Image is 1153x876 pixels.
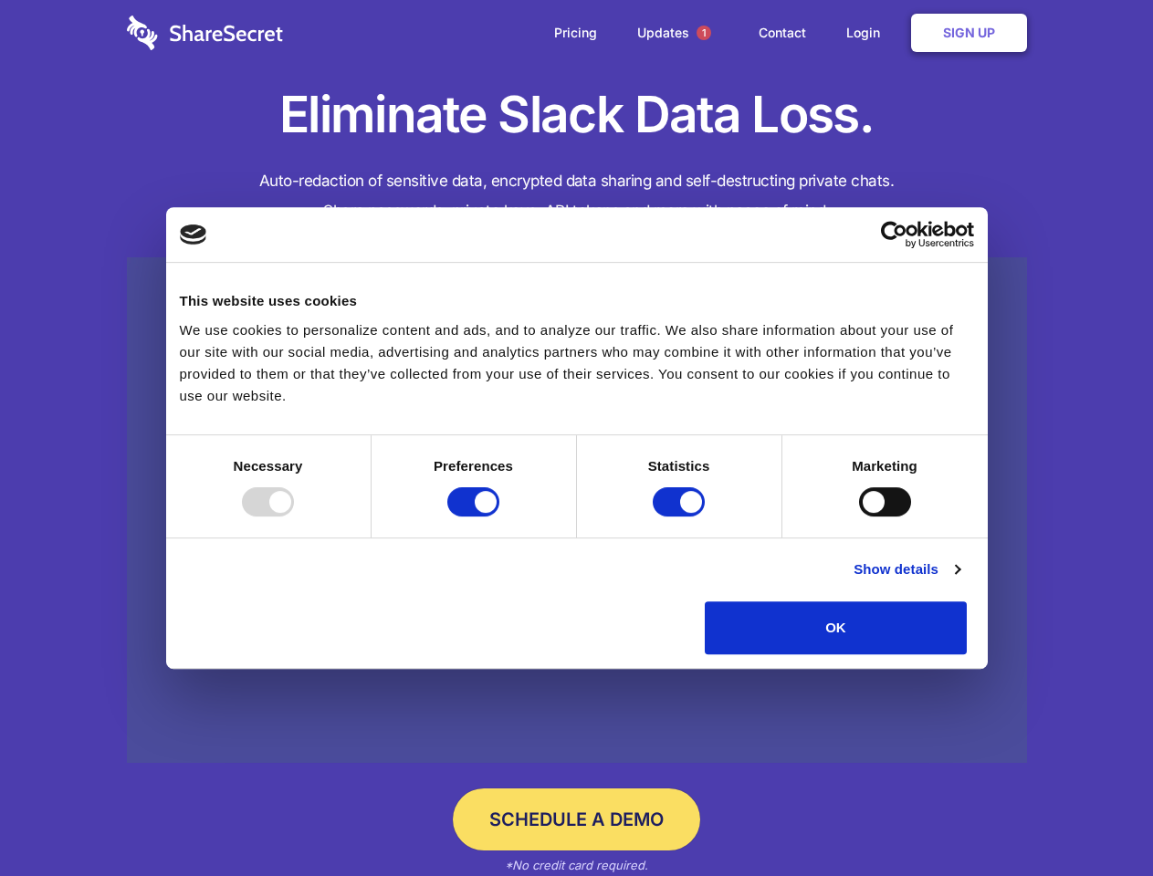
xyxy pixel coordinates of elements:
button: OK [705,601,967,654]
a: Wistia video thumbnail [127,257,1027,764]
a: Usercentrics Cookiebot - opens in a new window [814,221,974,248]
a: Contact [740,5,824,61]
h1: Eliminate Slack Data Loss. [127,82,1027,148]
strong: Marketing [852,458,917,474]
span: 1 [697,26,711,40]
h4: Auto-redaction of sensitive data, encrypted data sharing and self-destructing private chats. Shar... [127,166,1027,226]
strong: Statistics [648,458,710,474]
div: This website uses cookies [180,290,974,312]
strong: Preferences [434,458,513,474]
a: Sign Up [911,14,1027,52]
em: *No credit card required. [505,858,648,872]
a: Pricing [536,5,615,61]
div: We use cookies to personalize content and ads, and to analyze our traffic. We also share informat... [180,319,974,407]
strong: Necessary [234,458,303,474]
a: Login [828,5,907,61]
a: Schedule a Demo [453,788,700,850]
img: logo-wordmark-white-trans-d4663122ce5f474addd5e946df7df03e33cb6a1c49d2221995e7729f52c070b2.svg [127,16,283,50]
a: Show details [854,558,959,580]
img: logo [180,224,207,245]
